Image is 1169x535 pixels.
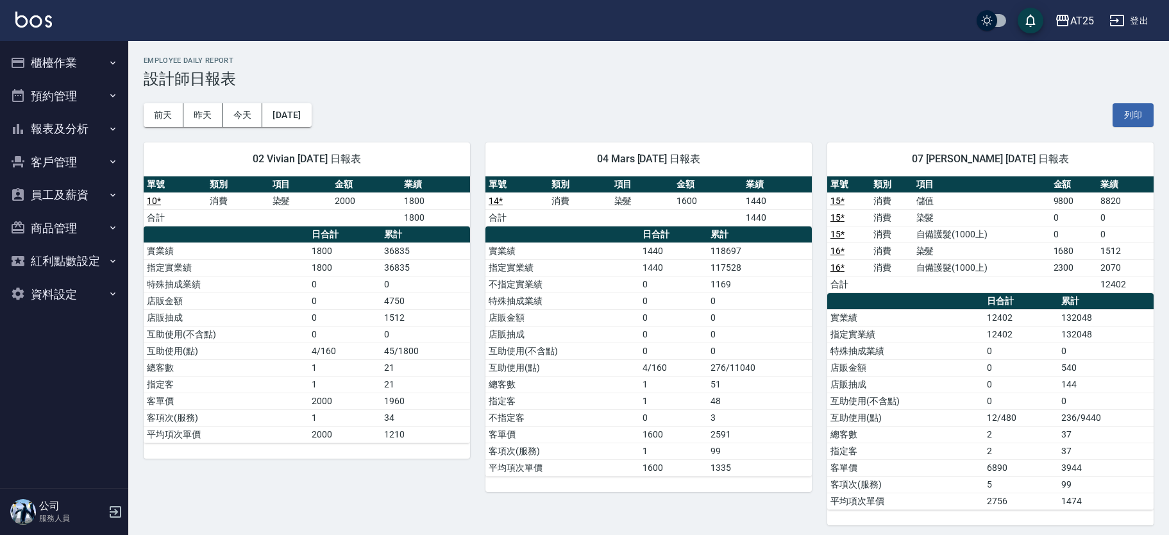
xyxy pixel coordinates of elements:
button: 昨天 [183,103,223,127]
td: 0 [1050,209,1098,226]
td: 0 [707,343,812,359]
td: 0 [639,293,707,309]
td: 1169 [707,276,812,293]
td: 店販金額 [827,359,984,376]
td: 0 [381,276,470,293]
img: Person [10,499,36,525]
td: 5 [984,476,1058,493]
td: 平均項次單價 [827,493,984,509]
td: 1210 [381,426,470,443]
td: 0 [707,326,812,343]
td: 1800 [308,242,381,259]
td: 0 [1097,209,1154,226]
span: 07 [PERSON_NAME] [DATE] 日報表 [843,153,1138,166]
td: 0 [1058,343,1154,359]
table: a dense table [144,176,470,226]
td: 1440 [743,209,812,226]
th: 項目 [913,176,1050,193]
td: 0 [707,293,812,309]
td: 合計 [485,209,548,226]
td: 51 [707,376,812,393]
td: 0 [1050,226,1098,242]
td: 染髮 [913,242,1050,259]
th: 單號 [144,176,206,193]
td: 合計 [144,209,206,226]
td: 144 [1058,376,1154,393]
th: 日合計 [639,226,707,243]
p: 服務人員 [39,513,105,524]
td: 132048 [1058,326,1154,343]
button: 客戶管理 [5,146,123,179]
td: 客單價 [827,459,984,476]
td: 店販抽成 [144,309,308,326]
td: 99 [707,443,812,459]
td: 1600 [639,426,707,443]
button: 商品管理 [5,212,123,245]
td: 0 [639,276,707,293]
td: 0 [308,326,381,343]
td: 12402 [1097,276,1154,293]
td: 1 [639,376,707,393]
td: 1440 [639,242,707,259]
td: 互助使用(點) [144,343,308,359]
td: 指定客 [827,443,984,459]
td: 自備護髮(1000上) [913,259,1050,276]
td: 客項次(服務) [827,476,984,493]
td: 實業績 [144,242,308,259]
td: 45/1800 [381,343,470,359]
td: 店販抽成 [827,376,984,393]
td: 21 [381,359,470,376]
td: 1335 [707,459,812,476]
td: 店販抽成 [485,326,639,343]
td: 36835 [381,259,470,276]
td: 特殊抽成業績 [485,293,639,309]
td: 客單價 [485,426,639,443]
td: 0 [381,326,470,343]
td: 1800 [401,209,470,226]
table: a dense table [485,226,812,477]
td: 0 [639,326,707,343]
th: 金額 [332,176,401,193]
td: 540 [1058,359,1154,376]
td: 消費 [870,209,913,226]
td: 4/160 [308,343,381,359]
button: 前天 [144,103,183,127]
td: 實業績 [827,309,984,326]
td: 自備護髮(1000上) [913,226,1050,242]
table: a dense table [485,176,812,226]
td: 指定客 [144,376,308,393]
td: 1 [639,393,707,409]
td: 互助使用(點) [827,409,984,426]
td: 9800 [1050,192,1098,209]
button: 報表及分析 [5,112,123,146]
th: 累計 [707,226,812,243]
td: 0 [984,376,1058,393]
td: 客項次(服務) [485,443,639,459]
td: 店販金額 [485,309,639,326]
th: 業績 [1097,176,1154,193]
td: 1474 [1058,493,1154,509]
td: 1600 [673,192,743,209]
td: 儲值 [913,192,1050,209]
td: 0 [308,276,381,293]
td: 6890 [984,459,1058,476]
td: 消費 [206,192,269,209]
button: 資料設定 [5,278,123,311]
th: 類別 [870,176,913,193]
td: 2591 [707,426,812,443]
td: 0 [308,293,381,309]
td: 消費 [548,192,611,209]
td: 平均項次單價 [485,459,639,476]
td: 1 [308,409,381,426]
td: 總客數 [144,359,308,376]
td: 37 [1058,443,1154,459]
td: 客項次(服務) [144,409,308,426]
td: 0 [984,359,1058,376]
td: 互助使用(不含點) [485,343,639,359]
td: 2000 [308,393,381,409]
td: 1600 [639,459,707,476]
td: 2300 [1050,259,1098,276]
td: 0 [1058,393,1154,409]
th: 金額 [1050,176,1098,193]
span: 04 Mars [DATE] 日報表 [501,153,796,166]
